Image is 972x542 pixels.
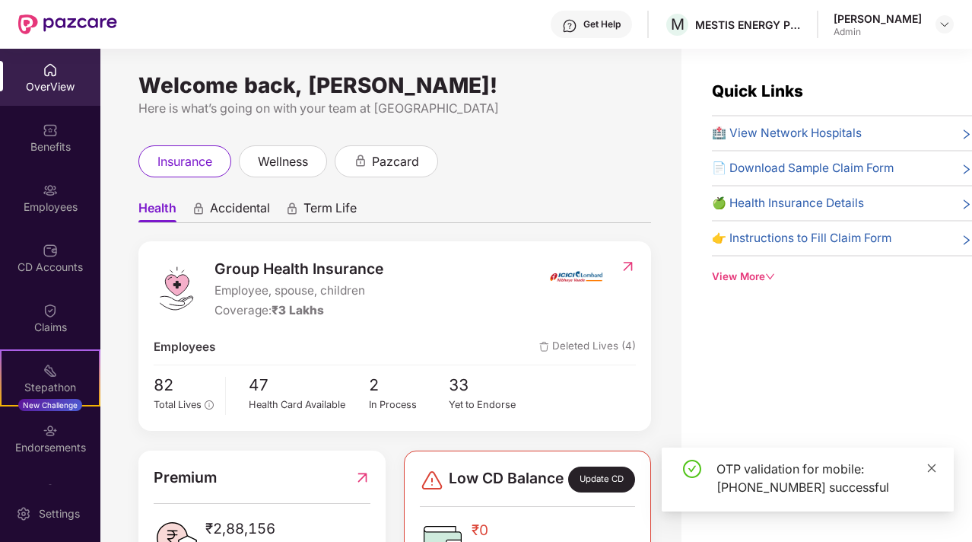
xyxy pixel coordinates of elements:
div: In Process [369,397,449,413]
img: insurerIcon [548,257,605,295]
img: svg+xml;base64,PHN2ZyBpZD0iSG9tZSIgeG1sbnM9Imh0dHA6Ly93d3cudzMub3JnLzIwMDAvc3ZnIiB3aWR0aD0iMjAiIG... [43,62,58,78]
span: check-circle [683,460,701,478]
div: Settings [34,506,84,521]
img: logo [154,266,199,311]
img: svg+xml;base64,PHN2ZyBpZD0iTXlfT3JkZXJzIiBkYXRhLW5hbWU9Ik15IE9yZGVycyIgeG1sbnM9Imh0dHA6Ly93d3cudz... [43,483,58,499]
div: Here is what’s going on with your team at [GEOGRAPHIC_DATA] [138,99,651,118]
div: New Challenge [18,399,82,411]
span: insurance [157,152,212,171]
div: animation [285,202,299,215]
span: Group Health Insurance [214,257,383,280]
div: Welcome back, [PERSON_NAME]! [138,79,651,91]
div: animation [354,154,367,167]
img: svg+xml;base64,PHN2ZyBpZD0iQmVuZWZpdHMiIHhtbG5zPSJodHRwOi8vd3d3LnczLm9yZy8yMDAwL3N2ZyIgd2lkdGg9Ij... [43,123,58,138]
div: Admin [834,26,922,38]
div: Coverage: [214,301,383,320]
span: Premium [154,466,217,489]
img: svg+xml;base64,PHN2ZyBpZD0iQ2xhaW0iIHhtbG5zPSJodHRwOi8vd3d3LnczLm9yZy8yMDAwL3N2ZyIgd2lkdGg9IjIwIi... [43,303,58,318]
span: right [961,162,972,177]
span: close [926,463,937,473]
img: svg+xml;base64,PHN2ZyBpZD0iRGFuZ2VyLTMyeDMyIiB4bWxucz0iaHR0cDovL3d3dy53My5vcmcvMjAwMC9zdmciIHdpZH... [420,468,444,493]
span: info-circle [205,400,213,409]
img: RedirectIcon [354,466,370,489]
span: 👉 Instructions to Fill Claim Form [712,229,891,247]
span: Employees [154,338,215,356]
span: Term Life [303,200,357,222]
span: ₹3 Lakhs [272,303,324,317]
span: right [961,232,972,247]
div: MESTIS ENERGY PRIVATE LIMITED [695,18,802,32]
div: Get Help [583,18,621,30]
span: wellness [258,152,308,171]
span: Quick Links [712,81,803,100]
img: svg+xml;base64,PHN2ZyBpZD0iSGVscC0zMngzMiIgeG1sbnM9Imh0dHA6Ly93d3cudzMub3JnLzIwMDAvc3ZnIiB3aWR0aD... [562,18,577,33]
div: Health Card Available [249,397,369,413]
span: M [671,15,685,33]
img: svg+xml;base64,PHN2ZyBpZD0iRW1wbG95ZWVzIiB4bWxucz0iaHR0cDovL3d3dy53My5vcmcvMjAwMC9zdmciIHdpZHRoPS... [43,183,58,198]
img: svg+xml;base64,PHN2ZyB4bWxucz0iaHR0cDovL3d3dy53My5vcmcvMjAwMC9zdmciIHdpZHRoPSIyMSIgaGVpZ2h0PSIyMC... [43,363,58,378]
img: svg+xml;base64,PHN2ZyBpZD0iQ0RfQWNjb3VudHMiIGRhdGEtbmFtZT0iQ0QgQWNjb3VudHMiIHhtbG5zPSJodHRwOi8vd3... [43,243,58,258]
div: OTP validation for mobile: [PHONE_NUMBER] successful [716,460,935,496]
span: right [961,197,972,212]
img: svg+xml;base64,PHN2ZyBpZD0iRW5kb3JzZW1lbnRzIiB4bWxucz0iaHR0cDovL3d3dy53My5vcmcvMjAwMC9zdmciIHdpZH... [43,423,58,438]
div: View More [712,269,972,285]
div: Update CD [568,467,635,493]
span: 47 [249,373,369,398]
span: Health [138,200,176,222]
span: Low CD Balance [449,467,564,493]
img: svg+xml;base64,PHN2ZyBpZD0iU2V0dGluZy0yMHgyMCIgeG1sbnM9Imh0dHA6Ly93d3cudzMub3JnLzIwMDAvc3ZnIiB3aW... [16,506,31,521]
span: Total Lives [154,399,202,410]
img: deleteIcon [539,342,549,352]
span: down [765,272,775,282]
img: New Pazcare Logo [18,14,117,34]
span: Employee, spouse, children [214,282,383,300]
div: Yet to Endorse [449,397,529,413]
span: ₹0 [472,519,576,542]
span: 📄 Download Sample Claim Form [712,159,894,177]
span: 33 [449,373,529,398]
div: Stepathon [2,380,99,395]
span: ₹2,88,156 [205,518,300,540]
div: animation [192,202,205,215]
span: 🍏 Health Insurance Details [712,194,864,212]
div: [PERSON_NAME] [834,11,922,26]
span: 82 [154,373,214,398]
span: 2 [369,373,449,398]
span: pazcard [372,152,419,171]
span: Accidental [210,200,270,222]
img: RedirectIcon [620,259,636,274]
img: svg+xml;base64,PHN2ZyBpZD0iRHJvcGRvd24tMzJ4MzIiIHhtbG5zPSJodHRwOi8vd3d3LnczLm9yZy8yMDAwL3N2ZyIgd2... [939,18,951,30]
span: Deleted Lives (4) [539,338,636,356]
span: 🏥 View Network Hospitals [712,124,862,142]
span: right [961,127,972,142]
